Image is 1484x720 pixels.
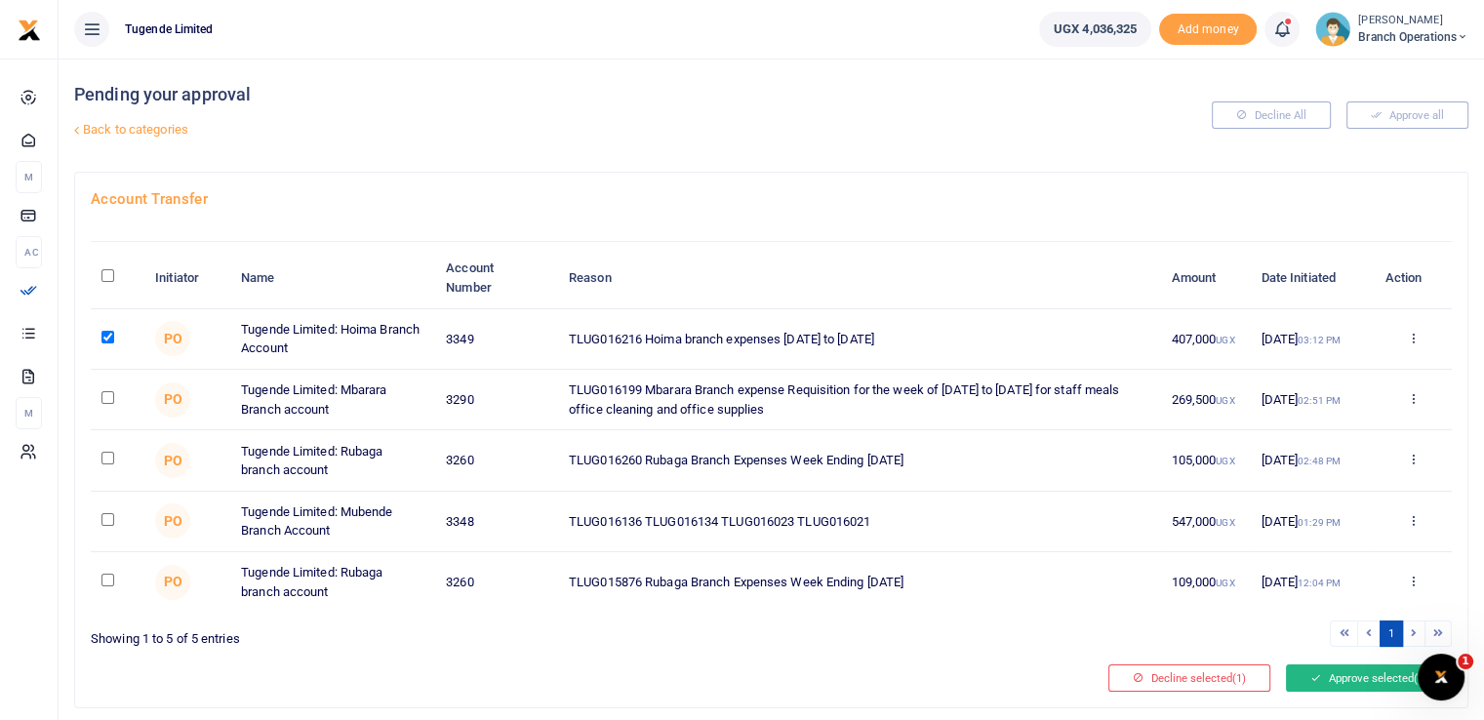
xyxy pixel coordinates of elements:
[1160,309,1250,370] td: 407,000
[1250,430,1374,491] td: [DATE]
[558,430,1161,491] td: TLUG016260 Rubaga Branch Expenses Week Ending [DATE]
[558,309,1161,370] td: TLUG016216 Hoima branch expenses [DATE] to [DATE]
[1298,395,1341,406] small: 02:51 PM
[1315,12,1468,47] a: profile-user [PERSON_NAME] Branch Operations
[1216,395,1234,406] small: UGX
[230,309,435,370] td: Tugende Limited: Hoima Branch Account
[1380,620,1403,647] a: 1
[435,370,558,430] td: 3290
[155,382,190,418] span: Peace Otema
[1315,12,1350,47] img: profile-user
[74,84,998,105] h4: Pending your approval
[1160,370,1250,430] td: 269,500
[16,397,42,429] li: M
[1298,335,1341,345] small: 03:12 PM
[1216,456,1234,466] small: UGX
[1216,517,1234,528] small: UGX
[1250,248,1374,308] th: Date Initiated: activate to sort column ascending
[1250,370,1374,430] td: [DATE]
[1286,664,1452,692] button: Approve selected(1)
[1358,28,1468,46] span: Branch Operations
[230,430,435,491] td: Tugende Limited: Rubaga branch account
[1031,12,1159,47] li: Wallet ballance
[1374,248,1452,308] th: Action: activate to sort column ascending
[1108,664,1270,692] button: Decline selected(1)
[1358,13,1468,29] small: [PERSON_NAME]
[435,492,558,552] td: 3348
[1159,14,1257,46] span: Add money
[69,113,998,146] a: Back to categories
[435,430,558,491] td: 3260
[230,370,435,430] td: Tugende Limited: Mbarara Branch account
[558,370,1161,430] td: TLUG016199 Mbarara Branch expense Requisition for the week of [DATE] to [DATE] for staff meals of...
[1159,20,1257,35] a: Add money
[1298,578,1341,588] small: 12:04 PM
[18,19,41,42] img: logo-small
[1250,552,1374,612] td: [DATE]
[16,161,42,193] li: M
[558,552,1161,612] td: TLUG015876 Rubaga Branch Expenses Week Ending [DATE]
[91,188,1452,210] h4: Account Transfer
[1298,456,1341,466] small: 02:48 PM
[1232,671,1246,685] span: (1)
[1159,14,1257,46] li: Toup your wallet
[230,552,435,612] td: Tugende Limited: Rubaga branch account
[1160,248,1250,308] th: Amount: activate to sort column ascending
[91,619,764,649] div: Showing 1 to 5 of 5 entries
[117,20,221,38] span: Tugende Limited
[1250,309,1374,370] td: [DATE]
[91,248,144,308] th: : activate to sort column descending
[435,309,558,370] td: 3349
[155,443,190,478] span: Peace Otema
[1216,335,1234,345] small: UGX
[1298,517,1341,528] small: 01:29 PM
[16,236,42,268] li: Ac
[435,248,558,308] th: Account Number: activate to sort column ascending
[1160,430,1250,491] td: 105,000
[1160,552,1250,612] td: 109,000
[155,565,190,600] span: Peace Otema
[230,248,435,308] th: Name: activate to sort column ascending
[155,503,190,539] span: Peace Otema
[155,321,190,356] span: Peace Otema
[144,248,230,308] th: Initiator: activate to sort column ascending
[1160,492,1250,552] td: 547,000
[558,492,1161,552] td: TLUG016136 TLUG016134 TLUG016023 TLUG016021
[1216,578,1234,588] small: UGX
[435,552,558,612] td: 3260
[1418,654,1464,700] iframe: Intercom live chat
[230,492,435,552] td: Tugende Limited: Mubende Branch Account
[18,21,41,36] a: logo-small logo-large logo-large
[1054,20,1137,39] span: UGX 4,036,325
[558,248,1161,308] th: Reason: activate to sort column ascending
[1458,654,1473,669] span: 1
[1250,492,1374,552] td: [DATE]
[1414,671,1427,685] span: (1)
[1039,12,1151,47] a: UGX 4,036,325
